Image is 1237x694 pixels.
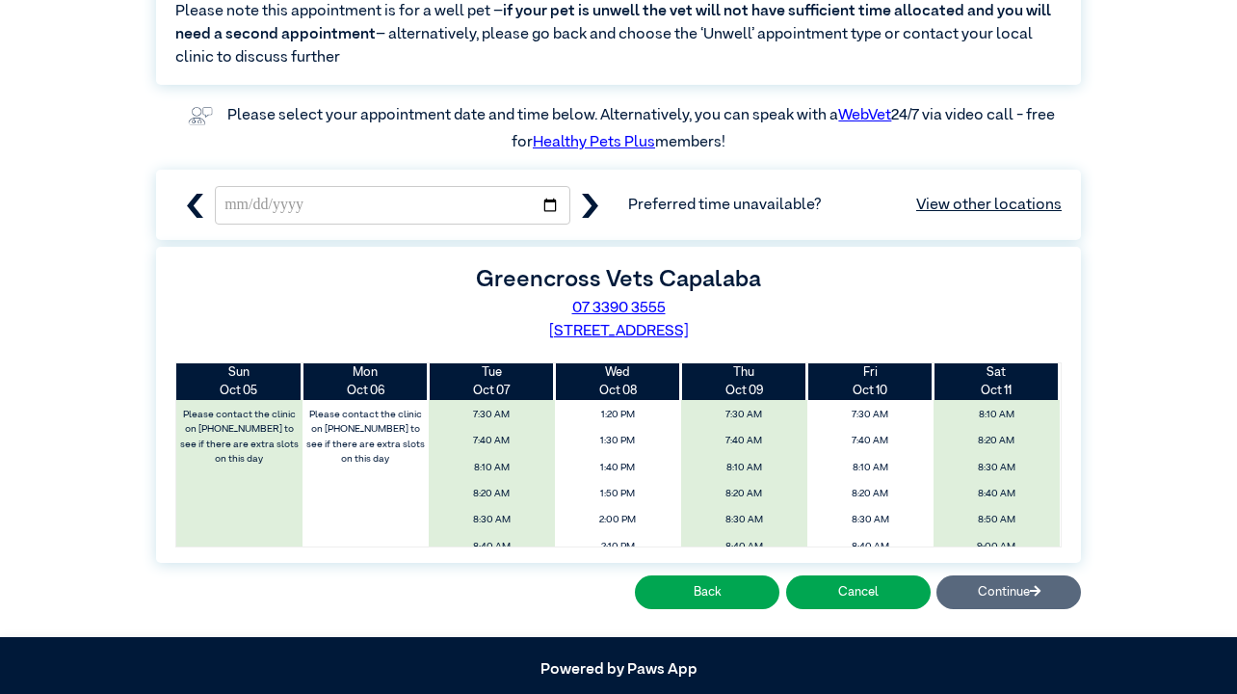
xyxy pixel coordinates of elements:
th: Oct 06 [303,363,429,400]
span: 8:30 AM [434,509,549,531]
th: Oct 05 [176,363,303,400]
span: 8:40 AM [686,536,802,558]
span: 8:20 AM [938,430,1054,452]
span: 8:20 AM [812,483,928,505]
span: 1:20 PM [560,404,675,426]
span: 1:50 PM [560,483,675,505]
label: Please select your appointment date and time below. Alternatively, you can speak with a 24/7 via ... [227,108,1058,150]
span: 1:30 PM [560,430,675,452]
th: Oct 11 [934,363,1060,400]
h5: Powered by Paws App [156,661,1081,680]
span: 2:00 PM [560,509,675,531]
span: 7:40 AM [812,430,928,452]
span: Preferred time unavailable? [628,194,1062,217]
span: 8:40 AM [938,483,1054,505]
label: Please contact the clinic on [PHONE_NUMBER] to see if there are extra slots on this day [304,404,428,470]
a: WebVet [838,108,891,123]
label: Greencross Vets Capalaba [476,268,761,291]
label: Please contact the clinic on [PHONE_NUMBER] to see if there are extra slots on this day [178,404,302,470]
button: Cancel [786,575,931,609]
span: 8:30 AM [938,457,1054,479]
th: Oct 10 [807,363,934,400]
span: 7:40 AM [686,430,802,452]
span: 8:10 AM [938,404,1054,426]
a: View other locations [916,194,1062,217]
span: 8:50 AM [938,509,1054,531]
span: 8:40 AM [812,536,928,558]
th: Oct 08 [555,363,681,400]
a: 07 3390 3555 [572,301,666,316]
span: 2:10 PM [560,536,675,558]
span: 1:40 PM [560,457,675,479]
span: if your pet is unwell the vet will not have sufficient time allocated and you will need a second ... [175,4,1051,42]
span: 8:20 AM [434,483,549,505]
span: 8:10 AM [812,457,928,479]
span: 7:40 AM [434,430,549,452]
span: 7:30 AM [434,404,549,426]
span: 8:40 AM [434,536,549,558]
button: Back [635,575,779,609]
span: 8:10 AM [434,457,549,479]
a: Healthy Pets Plus [533,135,655,150]
span: 8:30 AM [812,509,928,531]
img: vet [182,100,219,131]
span: 8:10 AM [686,457,802,479]
th: Oct 09 [681,363,807,400]
span: 7:30 AM [812,404,928,426]
span: 9:00 AM [938,536,1054,558]
th: Oct 07 [429,363,555,400]
span: 8:30 AM [686,509,802,531]
span: 8:20 AM [686,483,802,505]
span: 7:30 AM [686,404,802,426]
a: [STREET_ADDRESS] [549,324,689,339]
